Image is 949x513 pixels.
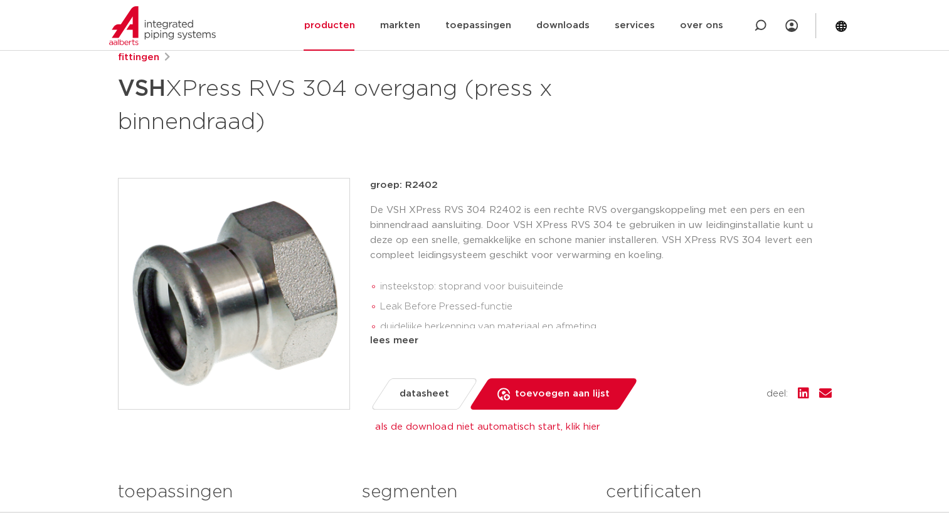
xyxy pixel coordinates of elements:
li: insteekstop: stoprand voor buisuiteinde [380,277,832,297]
a: fittingen [118,50,159,65]
h3: certificaten [606,480,831,505]
a: datasheet [369,378,478,410]
p: De VSH XPress RVS 304 R2402 is een rechte RVS overgangskoppeling met een pers en een binnendraad ... [370,203,832,263]
li: duidelijke herkenning van materiaal en afmeting [380,317,832,337]
div: lees meer [370,333,832,348]
h3: toepassingen [118,480,343,505]
span: datasheet [400,384,449,404]
h1: XPress RVS 304 overgang (press x binnendraad) [118,70,589,138]
img: Product Image for VSH XPress RVS 304 overgang (press x binnendraad) [119,179,349,409]
span: deel: [766,386,788,402]
span: toevoegen aan lijst [515,384,610,404]
a: als de download niet automatisch start, klik hier [375,422,600,432]
strong: VSH [118,78,166,100]
p: groep: R2402 [370,178,832,193]
li: Leak Before Pressed-functie [380,297,832,317]
h3: segmenten [362,480,587,505]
